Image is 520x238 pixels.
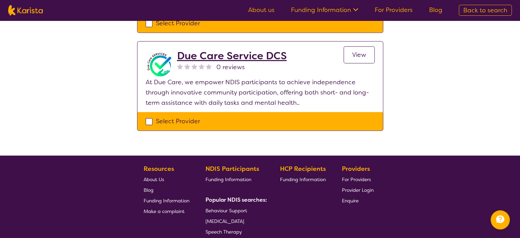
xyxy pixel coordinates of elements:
[342,176,371,183] span: For Providers
[248,6,275,14] a: About us
[205,174,264,185] a: Funding Information
[205,208,247,214] span: Behaviour Support
[344,46,375,63] a: View
[342,165,370,173] b: Providers
[144,195,189,206] a: Funding Information
[342,187,374,193] span: Provider Login
[429,6,442,14] a: Blog
[177,50,287,62] a: Due Care Service DCS
[205,176,251,183] span: Funding Information
[205,205,264,216] a: Behaviour Support
[177,63,183,69] img: nonereviewstar
[199,63,204,69] img: nonereviewstar
[144,176,164,183] span: About Us
[280,176,326,183] span: Funding Information
[291,6,358,14] a: Funding Information
[216,62,245,72] span: 0 reviews
[144,206,189,216] a: Make a complaint
[463,6,507,14] span: Back to search
[144,185,189,195] a: Blog
[144,208,185,214] span: Make a complaint
[8,5,43,15] img: Karista logo
[280,165,326,173] b: HCP Recipients
[342,185,374,195] a: Provider Login
[144,187,154,193] span: Blog
[491,210,510,229] button: Channel Menu
[205,218,244,224] span: [MEDICAL_DATA]
[459,5,512,16] a: Back to search
[205,196,267,203] b: Popular NDIS searches:
[206,63,212,69] img: nonereviewstar
[146,50,173,77] img: ppxf38cnarih3decgaop.png
[144,165,174,173] b: Resources
[205,226,264,237] a: Speech Therapy
[205,229,242,235] span: Speech Therapy
[205,216,264,226] a: [MEDICAL_DATA]
[375,6,413,14] a: For Providers
[205,165,259,173] b: NDIS Participants
[342,198,359,204] span: Enquire
[342,195,374,206] a: Enquire
[280,174,326,185] a: Funding Information
[146,77,375,108] p: At Due Care, we empower NDIS participants to achieve independence through innovative community pa...
[184,63,190,69] img: nonereviewstar
[144,174,189,185] a: About Us
[144,198,189,204] span: Funding Information
[342,174,374,185] a: For Providers
[191,63,197,69] img: nonereviewstar
[352,51,366,59] span: View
